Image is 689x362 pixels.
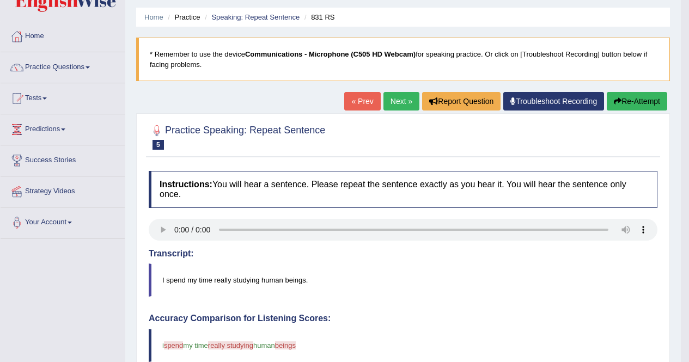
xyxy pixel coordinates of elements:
h4: Accuracy Comparison for Listening Scores: [149,314,657,323]
a: Practice Questions [1,52,125,79]
a: Strategy Videos [1,176,125,204]
a: Predictions [1,114,125,142]
a: Troubleshoot Recording [503,92,604,111]
a: Tests [1,83,125,111]
span: i [162,341,164,349]
li: Practice [165,12,200,22]
button: Report Question [422,92,501,111]
a: Home [144,13,163,21]
b: Instructions: [160,180,212,189]
span: beings [275,341,296,349]
span: really studying [208,341,253,349]
b: Communications - Microphone (C505 HD Webcam) [245,50,416,58]
li: 831 RS [302,12,335,22]
button: Re-Attempt [607,92,667,111]
a: Your Account [1,207,125,235]
a: Home [1,21,125,48]
a: Speaking: Repeat Sentence [211,13,300,21]
h2: Practice Speaking: Repeat Sentence [149,122,325,150]
h4: You will hear a sentence. Please repeat the sentence exactly as you hear it. You will hear the se... [149,171,657,207]
span: my time [183,341,208,349]
span: spend [164,341,183,349]
h4: Transcript: [149,249,657,259]
span: 5 [153,140,164,150]
a: Success Stories [1,145,125,173]
a: Next » [383,92,419,111]
blockquote: I spend my time really studying human beings. [149,263,657,297]
a: « Prev [344,92,380,111]
blockquote: * Remember to use the device for speaking practice. Or click on [Troubleshoot Recording] button b... [136,38,670,81]
span: human [253,341,275,349]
